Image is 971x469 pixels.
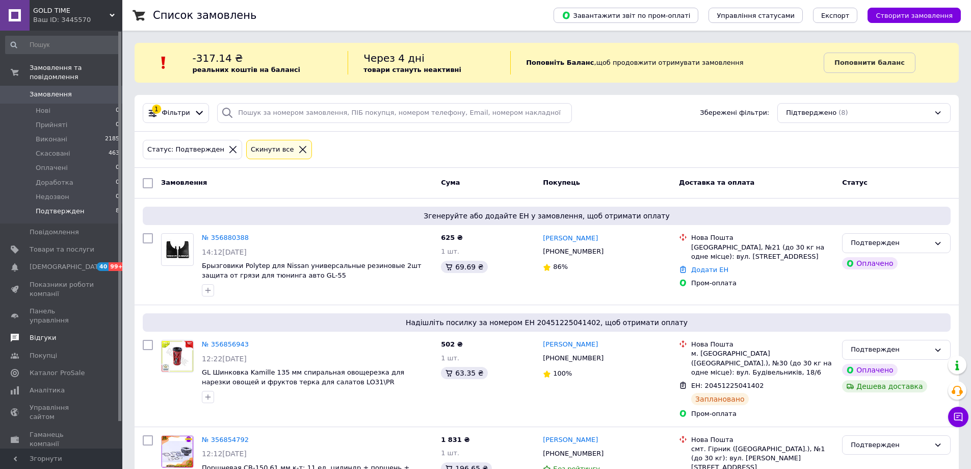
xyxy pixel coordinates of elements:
[543,179,580,186] span: Покупець
[162,341,193,372] img: Фото товару
[441,354,459,362] span: 1 шт.
[36,135,67,144] span: Виконані
[202,368,404,386] a: GL Шинковка Kamille 135 мм спиральная овощерезка для нарезки овощей и фруктов терка для салатов L...
[30,307,94,325] span: Панель управління
[33,6,110,15] span: GOLD TIME
[441,234,463,241] span: 625 ₴
[363,52,425,64] span: Через 4 дні
[679,179,754,186] span: Доставка та оплата
[30,63,122,82] span: Замовлення та повідомлення
[162,436,193,467] img: Фото товару
[36,106,50,115] span: Нові
[553,263,568,270] span: 86%
[202,450,247,458] span: 12:12[DATE]
[36,192,69,202] span: Недозвон
[691,349,834,377] div: м. [GEOGRAPHIC_DATA] ([GEOGRAPHIC_DATA].), №30 (до 30 кг на одне місце): вул. Будівельників, 18/6
[156,55,171,70] img: :exclamation:
[691,409,834,418] div: Пром-оплата
[786,108,836,118] span: Підтверджено
[691,435,834,445] div: Нова Пошта
[842,257,897,269] div: Оплачено
[109,149,119,158] span: 463
[441,340,463,348] span: 502 ₴
[116,163,119,172] span: 0
[857,11,961,19] a: Створити замовлення
[691,233,834,242] div: Нова Пошта
[876,12,953,19] span: Створити замовлення
[202,355,247,363] span: 12:22[DATE]
[543,340,598,350] a: [PERSON_NAME]
[193,66,301,73] b: реальних коштів на балансі
[441,179,460,186] span: Cума
[116,207,119,216] span: 8
[441,449,459,457] span: 1 шт.
[691,243,834,261] div: [GEOGRAPHIC_DATA], №21 (до 30 кг на одне місце): вул. [STREET_ADDRESS]
[30,245,94,254] span: Товари та послуги
[708,8,803,23] button: Управління статусами
[30,262,105,271] span: [DEMOGRAPHIC_DATA]
[30,90,72,99] span: Замовлення
[868,8,961,23] button: Створити замовлення
[202,248,247,256] span: 14:12[DATE]
[202,262,422,279] a: Брызговики Polytep для Nissan универсальные резиновые 2шт защита от грязи для тюнинга авто GL-55
[217,103,572,123] input: Пошук за номером замовлення, ПІБ покупця, номером телефону, Email, номером накладної
[116,192,119,202] span: 0
[116,120,119,130] span: 0
[36,207,84,216] span: Подтвержден
[30,280,94,299] span: Показники роботи компанії
[441,436,469,443] span: 1 831 ₴
[691,340,834,349] div: Нова Пошта
[363,66,461,73] b: товари стануть неактивні
[851,344,930,355] div: Подтвержден
[700,108,769,118] span: Збережені фільтри:
[36,149,70,158] span: Скасовані
[541,447,606,460] div: [PHONE_NUMBER]
[691,279,834,288] div: Пром-оплата
[834,59,905,66] b: Поповнити баланс
[33,15,122,24] div: Ваш ID: 3445570
[441,261,487,273] div: 69.69 ₴
[162,239,193,260] img: Фото товару
[541,352,606,365] div: [PHONE_NUMBER]
[948,407,968,427] button: Чат з покупцем
[97,262,109,271] span: 40
[541,245,606,258] div: [PHONE_NUMBER]
[691,382,764,389] span: ЕН: 20451225041402
[562,11,690,20] span: Завантажити звіт по пром-оплаті
[36,178,73,187] span: Доработка
[842,179,868,186] span: Статус
[147,211,947,221] span: Згенеруйте або додайте ЕН у замовлення, щоб отримати оплату
[105,135,119,144] span: 2185
[543,435,598,445] a: [PERSON_NAME]
[851,238,930,249] div: Подтвержден
[202,436,249,443] a: № 356854792
[109,262,125,271] span: 99+
[5,36,120,54] input: Пошук
[553,369,572,377] span: 100%
[30,386,65,395] span: Аналітика
[116,106,119,115] span: 0
[30,228,79,237] span: Повідомлення
[36,163,68,172] span: Оплачені
[162,108,190,118] span: Фільтри
[691,393,749,405] div: Заплановано
[824,53,915,73] a: Поповнити баланс
[821,12,850,19] span: Експорт
[161,435,194,468] a: Фото товару
[161,179,207,186] span: Замовлення
[842,380,927,392] div: Дешева доставка
[36,120,67,130] span: Прийняті
[851,440,930,451] div: Подтвержден
[838,109,848,116] span: (8)
[510,51,824,75] div: , щоб продовжити отримувати замовлення
[153,9,256,21] h1: Список замовлень
[30,403,94,422] span: Управління сайтом
[147,317,947,328] span: Надішліть посилку за номером ЕН 20451225041402, щоб отримати оплату
[30,368,85,378] span: Каталог ProSale
[691,266,728,274] a: Додати ЕН
[249,144,296,155] div: Cкинути все
[161,233,194,266] a: Фото товару
[202,234,249,241] a: № 356880388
